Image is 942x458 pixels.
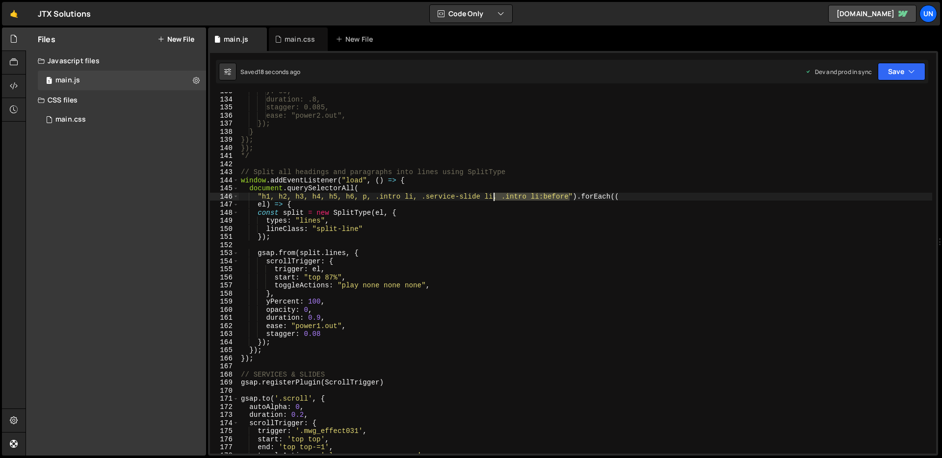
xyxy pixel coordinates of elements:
div: 174 [210,419,239,428]
div: 135 [210,103,239,112]
div: 157 [210,281,239,290]
div: 169 [210,379,239,387]
div: Dev and prod in sync [805,68,872,76]
div: 172 [210,403,239,411]
div: 159 [210,298,239,306]
div: 164 [210,338,239,347]
div: 160 [210,306,239,314]
a: 🤙 [2,2,26,25]
div: Javascript files [26,51,206,71]
div: 140 [210,144,239,153]
div: 166 [210,355,239,363]
div: 134 [210,96,239,104]
div: 175 [210,427,239,435]
div: 153 [210,249,239,257]
div: 137 [210,120,239,128]
div: Saved [240,68,300,76]
h2: Files [38,34,55,45]
div: 147 [210,201,239,209]
div: 16032/42936.css [38,110,206,129]
div: 167 [210,362,239,371]
div: 163 [210,330,239,338]
button: Code Only [430,5,512,23]
button: New File [157,35,194,43]
div: main.js [224,34,248,44]
div: 168 [210,371,239,379]
div: 158 [210,290,239,298]
div: 143 [210,168,239,177]
div: main.js [55,76,80,85]
div: 144 [210,177,239,185]
div: 139 [210,136,239,144]
a: [DOMAIN_NAME] [828,5,916,23]
div: 18 seconds ago [258,68,300,76]
div: 176 [210,435,239,444]
div: 150 [210,225,239,233]
div: JTX Solutions [38,8,91,20]
a: Un [919,5,937,23]
span: 1 [46,77,52,85]
div: 141 [210,152,239,160]
div: 154 [210,257,239,266]
div: New File [336,34,377,44]
div: 177 [210,443,239,452]
div: 145 [210,184,239,193]
div: 146 [210,193,239,201]
div: 171 [210,395,239,403]
div: 142 [210,160,239,169]
div: 173 [210,411,239,419]
div: main.css [55,115,86,124]
div: CSS files [26,90,206,110]
div: main.css [285,34,315,44]
div: 165 [210,346,239,355]
div: 148 [210,209,239,217]
div: 170 [210,387,239,395]
div: 155 [210,265,239,274]
div: 162 [210,322,239,331]
div: 151 [210,233,239,241]
div: 149 [210,217,239,225]
div: 136 [210,112,239,120]
div: 161 [210,314,239,322]
button: Save [878,63,925,80]
div: 156 [210,274,239,282]
div: 152 [210,241,239,250]
div: 16032/42934.js [38,71,206,90]
div: 138 [210,128,239,136]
